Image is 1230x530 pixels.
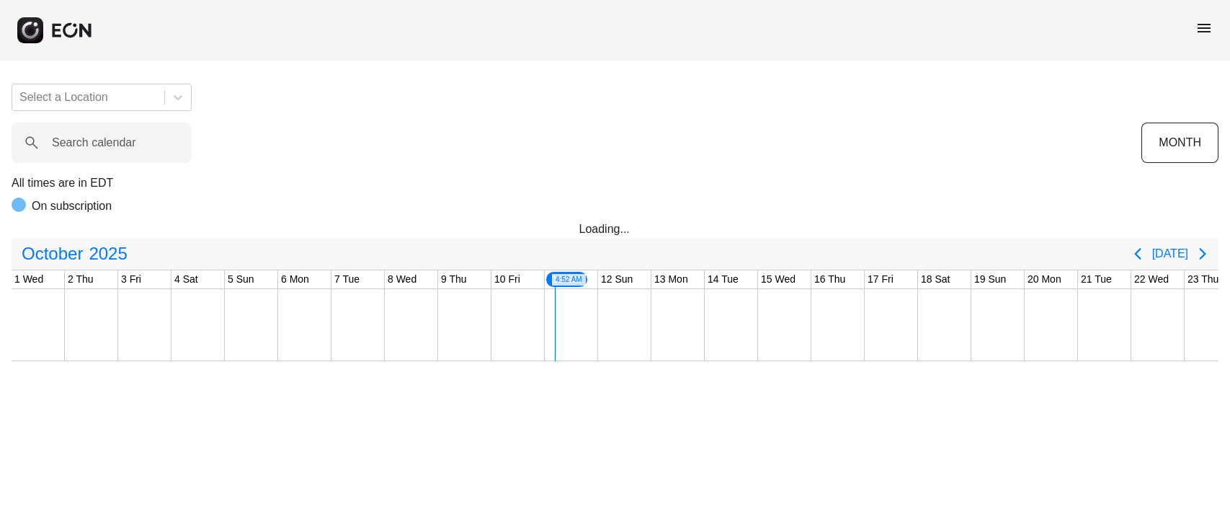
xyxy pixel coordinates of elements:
[758,270,798,288] div: 15 Wed
[65,270,97,288] div: 2 Thu
[225,270,257,288] div: 5 Sun
[118,270,144,288] div: 3 Fri
[971,270,1009,288] div: 19 Sun
[1141,123,1218,163] button: MONTH
[1078,270,1115,288] div: 21 Tue
[19,239,86,268] span: October
[918,270,953,288] div: 18 Sat
[52,134,136,151] label: Search calendar
[865,270,896,288] div: 17 Fri
[12,175,1218,192] p: All times are in EDT
[13,239,136,268] button: October2025
[811,270,848,288] div: 16 Thu
[1152,241,1188,267] button: [DATE]
[1025,270,1064,288] div: 20 Mon
[705,270,741,288] div: 14 Tue
[651,270,691,288] div: 13 Mon
[1123,239,1152,268] button: Previous page
[32,198,112,215] p: On subscription
[491,270,523,288] div: 10 Fri
[385,270,419,288] div: 8 Wed
[1195,19,1213,37] span: menu
[171,270,201,288] div: 4 Sat
[331,270,362,288] div: 7 Tue
[1131,270,1172,288] div: 22 Wed
[278,270,312,288] div: 6 Mon
[598,270,636,288] div: 12 Sun
[438,270,470,288] div: 9 Thu
[86,239,130,268] span: 2025
[1185,270,1221,288] div: 23 Thu
[1188,239,1217,268] button: Next page
[545,270,588,288] div: 11 Sat
[579,221,651,238] div: Loading...
[12,270,46,288] div: 1 Wed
